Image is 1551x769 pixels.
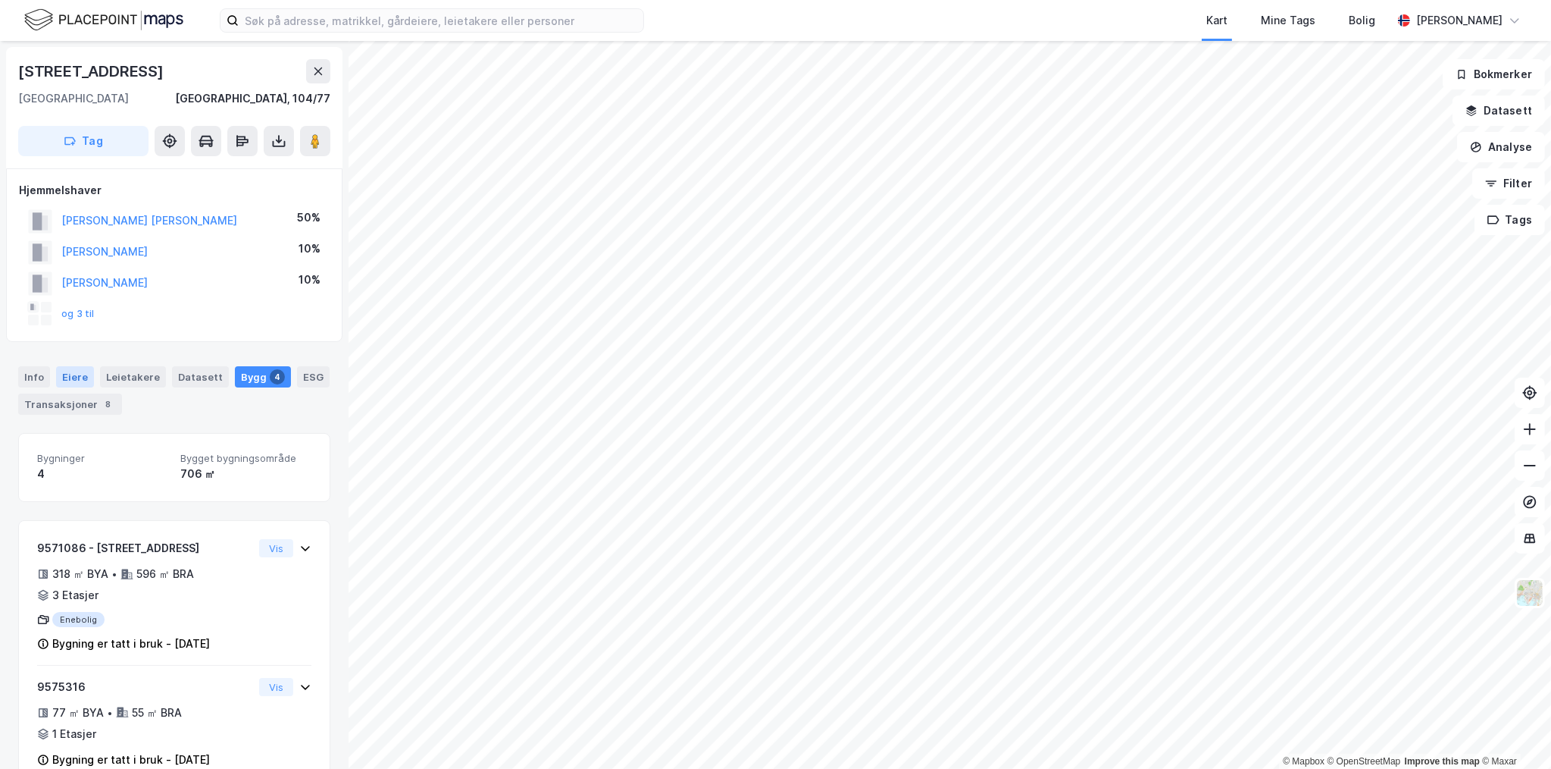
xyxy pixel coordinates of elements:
[52,565,108,583] div: 318 ㎡ BYA
[175,89,330,108] div: [GEOGRAPHIC_DATA], 104/77
[1474,205,1545,235] button: Tags
[37,452,168,465] span: Bygninger
[1472,168,1545,199] button: Filter
[56,366,94,388] div: Eiere
[1457,132,1545,162] button: Analyse
[180,452,311,465] span: Bygget bygningsområde
[24,7,183,33] img: logo.f888ab2527a4732fd821a326f86c7f29.svg
[100,366,166,388] div: Leietakere
[1206,11,1227,30] div: Kart
[1475,696,1551,769] div: Kontrollprogram for chat
[18,126,149,156] button: Tag
[1349,11,1375,30] div: Bolig
[1327,756,1401,767] a: OpenStreetMap
[299,271,321,289] div: 10%
[37,678,253,696] div: 9575316
[297,366,330,388] div: ESG
[52,586,99,604] div: 3 Etasjer
[132,704,182,722] div: 55 ㎡ BRA
[18,59,167,83] div: [STREET_ADDRESS]
[270,369,285,384] div: 4
[1283,756,1324,767] a: Mapbox
[52,635,210,653] div: Bygning er tatt i bruk - [DATE]
[18,394,122,415] div: Transaksjoner
[52,751,210,769] div: Bygning er tatt i bruk - [DATE]
[180,465,311,483] div: 706 ㎡
[136,565,194,583] div: 596 ㎡ BRA
[259,678,293,696] button: Vis
[1515,579,1544,607] img: Z
[18,366,50,388] div: Info
[299,240,321,258] div: 10%
[239,9,643,32] input: Søk på adresse, matrikkel, gårdeiere, leietakere eller personer
[1405,756,1480,767] a: Improve this map
[52,725,96,743] div: 1 Etasjer
[101,397,116,412] div: 8
[172,366,229,388] div: Datasett
[235,366,291,388] div: Bygg
[111,568,117,580] div: •
[259,539,293,557] button: Vis
[1261,11,1315,30] div: Mine Tags
[297,209,321,227] div: 50%
[18,89,129,108] div: [GEOGRAPHIC_DATA]
[107,707,113,719] div: •
[52,704,104,722] div: 77 ㎡ BYA
[1475,696,1551,769] iframe: Chat Widget
[37,539,253,557] div: 9571086 - [STREET_ADDRESS]
[1443,59,1545,89] button: Bokmerker
[37,465,168,483] div: 4
[19,181,330,199] div: Hjemmelshaver
[1416,11,1503,30] div: [PERSON_NAME]
[1452,96,1545,126] button: Datasett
